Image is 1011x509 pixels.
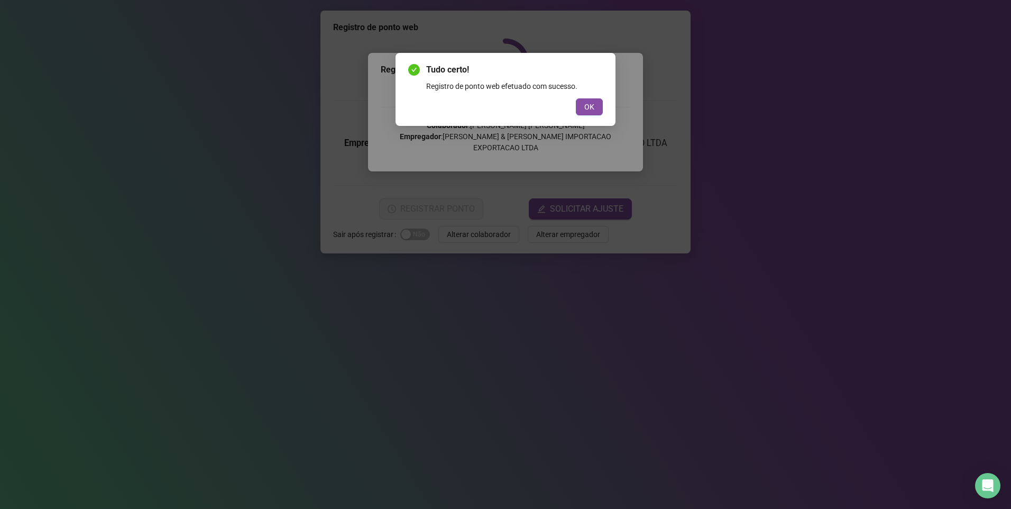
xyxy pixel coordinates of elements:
[975,473,1000,498] div: Open Intercom Messenger
[576,98,603,115] button: OK
[408,64,420,76] span: check-circle
[584,101,594,113] span: OK
[426,80,603,92] div: Registro de ponto web efetuado com sucesso.
[426,63,603,76] span: Tudo certo!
